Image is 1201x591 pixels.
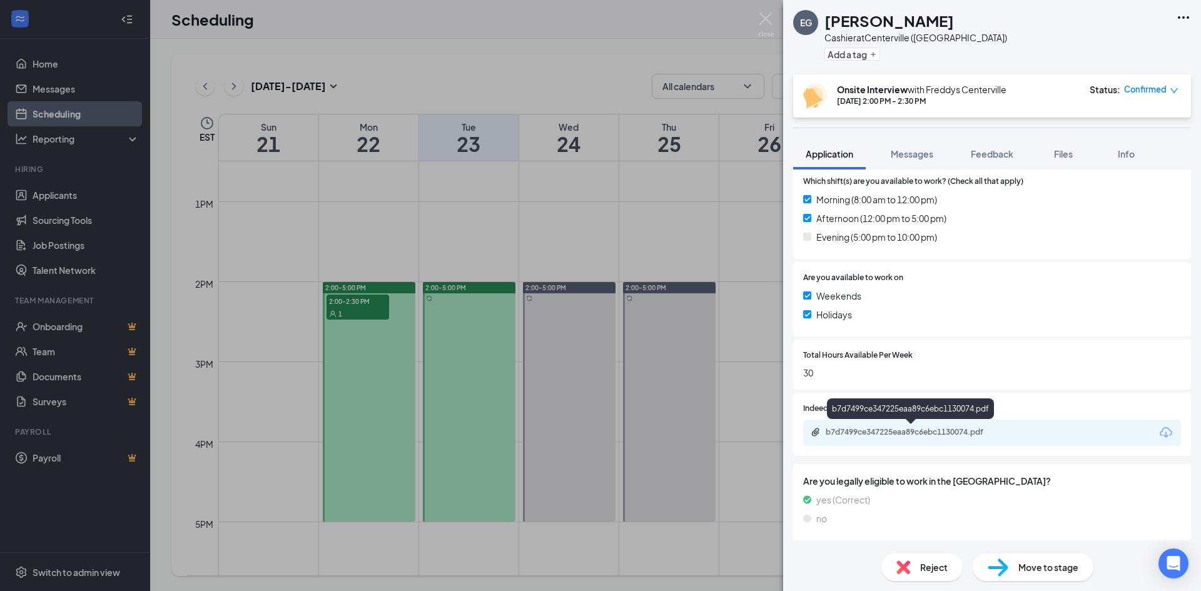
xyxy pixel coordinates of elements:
[816,230,937,244] span: Evening (5:00 pm to 10:00 pm)
[803,272,903,284] span: Are you available to work on
[869,51,877,58] svg: Plus
[1158,425,1173,440] svg: Download
[826,427,1001,437] div: b7d7499ce347225eaa89c6ebc1130074.pdf
[920,560,948,574] span: Reject
[837,96,1006,106] div: [DATE] 2:00 PM - 2:30 PM
[803,474,1181,488] span: Are you legally eligible to work in the [GEOGRAPHIC_DATA]?
[1054,148,1073,159] span: Files
[1124,83,1167,96] span: Confirmed
[803,403,858,415] span: Indeed Resume
[816,289,861,303] span: Weekends
[827,398,994,419] div: b7d7499ce347225eaa89c6ebc1130074.pdf
[811,427,1013,439] a: Paperclipb7d7499ce347225eaa89c6ebc1130074.pdf
[816,308,852,321] span: Holidays
[1090,83,1120,96] div: Status :
[824,48,880,61] button: PlusAdd a tag
[811,427,821,437] svg: Paperclip
[1158,548,1188,578] div: Open Intercom Messenger
[816,193,937,206] span: Morning (8:00 am to 12:00 pm)
[803,350,913,361] span: Total Hours Available Per Week
[837,83,1006,96] div: with Freddys Centerville
[816,512,827,525] span: no
[816,493,870,507] span: yes (Correct)
[803,366,1181,380] span: 30
[824,31,1007,44] div: Cashier at Centerville ([GEOGRAPHIC_DATA])
[803,176,1023,188] span: Which shift(s) are you available to work? (Check all that apply)
[891,148,933,159] span: Messages
[1018,560,1078,574] span: Move to stage
[1170,86,1178,95] span: down
[824,10,954,31] h1: [PERSON_NAME]
[1176,10,1191,25] svg: Ellipses
[816,211,946,225] span: Afternoon (12:00 pm to 5:00 pm)
[971,148,1013,159] span: Feedback
[806,148,853,159] span: Application
[1118,148,1135,159] span: Info
[800,16,812,29] div: EG
[837,84,908,95] b: Onsite Interview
